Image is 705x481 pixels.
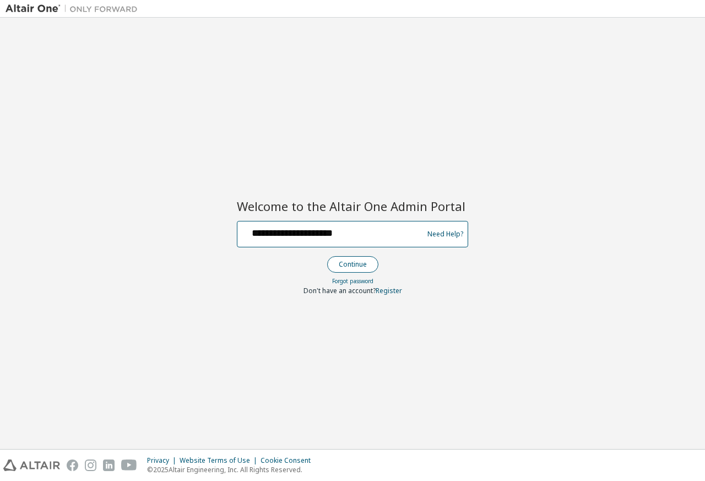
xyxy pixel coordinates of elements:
[376,286,402,295] a: Register
[147,465,317,474] p: © 2025 Altair Engineering, Inc. All Rights Reserved.
[121,460,137,471] img: youtube.svg
[147,456,180,465] div: Privacy
[303,286,376,295] span: Don't have an account?
[332,277,373,285] a: Forgot password
[85,460,96,471] img: instagram.svg
[261,456,317,465] div: Cookie Consent
[327,256,378,273] button: Continue
[67,460,78,471] img: facebook.svg
[103,460,115,471] img: linkedin.svg
[3,460,60,471] img: altair_logo.svg
[237,198,468,214] h2: Welcome to the Altair One Admin Portal
[6,3,143,14] img: Altair One
[180,456,261,465] div: Website Terms of Use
